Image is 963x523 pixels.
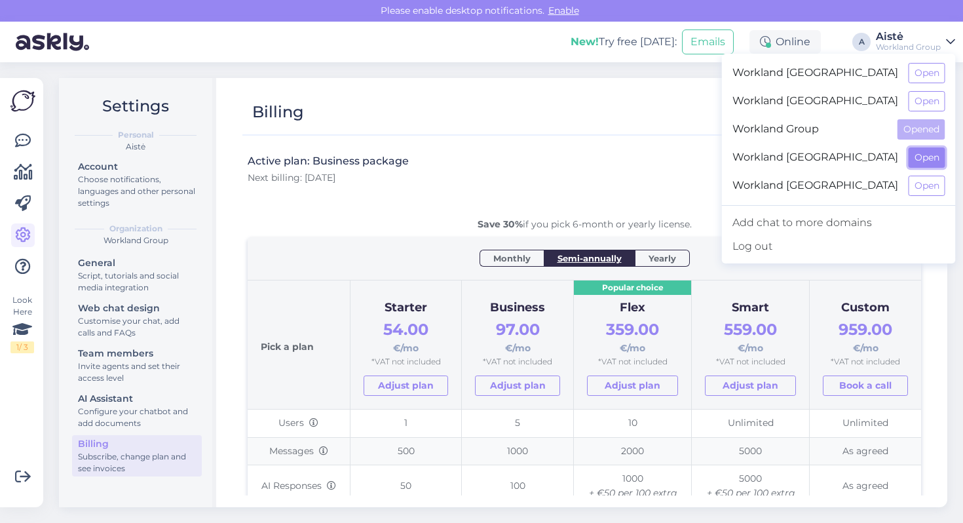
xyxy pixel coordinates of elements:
[705,299,796,317] div: Smart
[78,406,196,429] div: Configure your chatbot and add documents
[78,270,196,294] div: Script, tutorials and social media integration
[78,451,196,475] div: Subscribe, change plan and see invoices
[722,211,956,235] a: Add chat to more domains
[478,218,523,230] b: Save 30%
[350,437,462,465] td: 500
[724,320,777,339] span: 559.00
[10,88,35,113] img: Askly Logo
[810,437,921,465] td: As agreed
[261,294,337,396] div: Pick a plan
[248,218,921,231] div: if you pick 6-month or yearly license.
[78,301,196,315] div: Web chat design
[876,31,941,42] div: Aistė
[248,410,350,438] td: Users
[248,172,335,184] span: Next billing: [DATE]
[78,160,196,174] div: Account
[574,437,692,465] td: 2000
[475,376,560,396] a: Adjust plan
[350,465,462,507] td: 50
[722,235,956,258] div: Log out
[69,94,202,119] h2: Settings
[109,223,162,235] b: Organization
[350,410,462,438] td: 1
[475,317,560,356] div: €/mo
[78,256,196,270] div: General
[587,299,678,317] div: Flex
[248,437,350,465] td: Messages
[248,154,409,168] h3: Active plan: Business package
[69,235,202,246] div: Workland Group
[571,34,677,50] div: Try free [DATE]:
[876,42,941,52] div: Workland Group
[897,119,945,140] button: Opened
[909,91,945,111] button: Open
[78,437,196,451] div: Billing
[252,100,304,125] div: Billing
[682,29,734,54] button: Emails
[587,356,678,368] div: *VAT not included
[732,147,898,168] span: Workland [GEOGRAPHIC_DATA]
[557,252,622,265] span: Semi-annually
[589,487,677,499] i: + €50 per 100 extra
[732,119,887,140] span: Workland Group
[909,147,945,168] button: Open
[823,317,908,356] div: €/mo
[475,299,560,317] div: Business
[707,487,795,499] i: + €50 per 100 extra
[72,158,202,211] a: AccountChoose notifications, languages and other personal settings
[587,376,678,396] a: Adjust plan
[78,174,196,209] div: Choose notifications, languages and other personal settings
[69,141,202,153] div: Aistė
[823,356,908,368] div: *VAT not included
[649,252,676,265] span: Yearly
[606,320,659,339] span: 359.00
[732,91,898,111] span: Workland [GEOGRAPHIC_DATA]
[852,33,871,51] div: A
[705,376,796,396] a: Adjust plan
[248,465,350,507] td: AI Responses
[72,254,202,296] a: GeneralScript, tutorials and social media integration
[749,30,821,54] div: Online
[574,465,692,507] td: 1000
[909,63,945,83] button: Open
[705,317,796,356] div: €/mo
[496,320,540,339] span: 97.00
[78,392,196,406] div: AI Assistant
[462,437,574,465] td: 1000
[10,341,34,353] div: 1 / 3
[118,129,154,141] b: Personal
[364,299,449,317] div: Starter
[692,465,810,507] td: 5000
[462,465,574,507] td: 100
[692,437,810,465] td: 5000
[475,356,560,368] div: *VAT not included
[732,63,898,83] span: Workland [GEOGRAPHIC_DATA]
[364,317,449,356] div: €/mo
[692,410,810,438] td: Unlimited
[383,320,428,339] span: 54.00
[544,5,583,16] span: Enable
[732,176,898,196] span: Workland [GEOGRAPHIC_DATA]
[78,347,196,360] div: Team members
[72,390,202,431] a: AI AssistantConfigure your chatbot and add documents
[72,435,202,476] a: BillingSubscribe, change plan and see invoices
[72,345,202,386] a: Team membersInvite agents and set their access level
[574,281,691,296] div: Popular choice
[823,299,908,317] div: Custom
[909,176,945,196] button: Open
[10,294,34,353] div: Look Here
[810,465,921,507] td: As agreed
[705,356,796,368] div: *VAT not included
[72,300,202,341] a: Web chat designCustomise your chat, add calls and FAQs
[78,315,196,339] div: Customise your chat, add calls and FAQs
[78,360,196,384] div: Invite agents and set their access level
[571,35,599,48] b: New!
[876,31,955,52] a: AistėWorkland Group
[810,410,921,438] td: Unlimited
[823,376,908,396] button: Book a call
[839,320,892,339] span: 959.00
[364,376,449,396] a: Adjust plan
[462,410,574,438] td: 5
[574,410,692,438] td: 10
[493,252,531,265] span: Monthly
